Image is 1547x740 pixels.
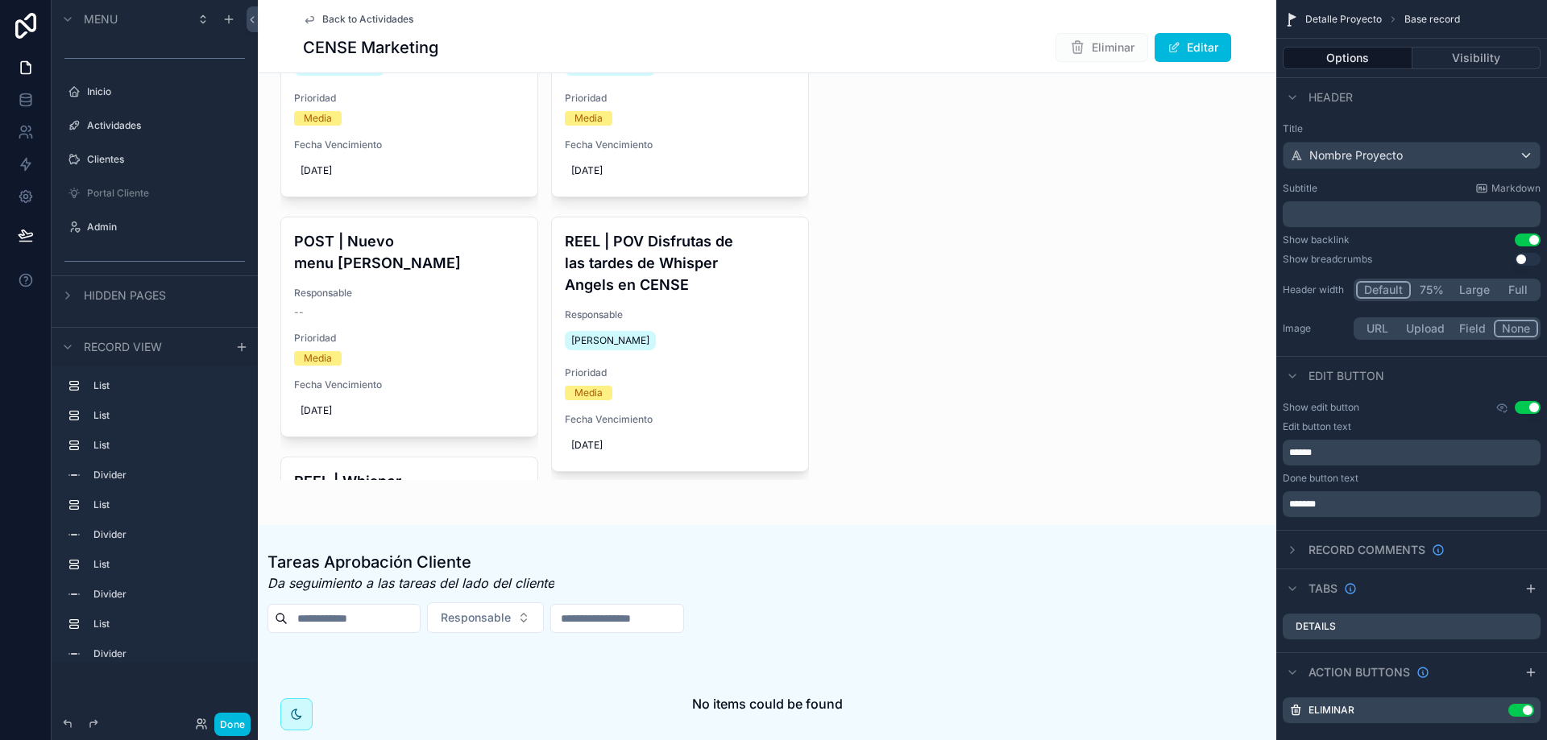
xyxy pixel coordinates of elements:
[1283,142,1541,169] button: Nombre Proyecto
[1283,491,1541,517] div: scrollable content
[93,439,235,452] label: List
[303,13,413,26] a: Back to Actividades
[1452,320,1495,337] button: Field
[93,618,235,630] label: List
[93,498,235,511] label: List
[1309,581,1338,597] span: Tabs
[1399,320,1452,337] button: Upload
[87,85,238,98] label: Inicio
[322,13,413,26] span: Back to Actividades
[93,379,235,392] label: List
[1283,234,1350,246] div: Show backlink
[93,469,235,482] label: Divider
[84,339,162,355] span: Record view
[87,153,238,166] label: Clientes
[1296,620,1336,633] label: Details
[1309,542,1425,558] span: Record comments
[1283,122,1541,135] label: Title
[93,528,235,541] label: Divider
[1494,320,1538,337] button: None
[1155,33,1231,62] button: Editar
[93,647,235,660] label: Divider
[1283,420,1351,433] label: Edit button text
[1491,182,1541,195] span: Markdown
[303,36,438,59] h1: CENSE Marketing
[1309,89,1353,105] span: Header
[214,713,251,736] button: Done
[1305,13,1382,26] span: Detalle Proyecto
[1404,13,1460,26] span: Base record
[1309,368,1384,384] span: Edit button
[93,409,235,422] label: List
[1283,201,1541,227] div: scrollable content
[93,588,235,601] label: Divider
[1283,322,1347,335] label: Image
[1283,401,1359,414] label: Show edit button
[1356,281,1411,299] button: Default
[1411,281,1452,299] button: 75%
[1283,472,1358,485] label: Done button text
[93,558,235,571] label: List
[1475,182,1541,195] a: Markdown
[1283,47,1412,69] button: Options
[87,187,238,200] label: Portal Cliente
[87,221,238,234] label: Admin
[1497,281,1538,299] button: Full
[1309,704,1354,717] label: Eliminar
[87,119,238,132] label: Actividades
[1309,664,1410,680] span: Action buttons
[1283,283,1347,296] label: Header width
[1283,182,1317,195] label: Subtitle
[1283,253,1372,266] div: Show breadcrumbs
[1452,281,1497,299] button: Large
[1283,440,1541,465] div: scrollable content
[52,366,258,662] div: scrollable content
[1309,147,1403,163] span: Nombre Proyecto
[84,287,166,304] span: Hidden pages
[1356,320,1399,337] button: URL
[1412,47,1541,69] button: Visibility
[84,11,118,27] span: Menu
